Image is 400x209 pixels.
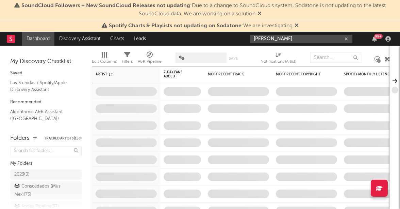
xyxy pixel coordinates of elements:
div: Edit Columns [92,58,117,66]
div: A&R Pipeline [138,58,162,66]
input: Search for artists [250,35,352,43]
a: Charts [105,32,129,46]
a: Las 3 chidas / Spotify/Apple Discovery Assistant [10,79,75,93]
a: Dashboard [22,32,54,46]
input: Search for folders... [10,146,82,156]
span: 7-Day Fans Added [164,70,191,78]
a: 2023(0) [10,169,82,180]
span: : Due to a change to SoundCloud's system, Sodatone is not updating to the latest SoundCloud data.... [21,3,386,17]
div: Notifications (Artist) [261,58,296,66]
div: Consolidados (Mus Mex) ( 73 ) [14,182,62,199]
div: Saved [10,69,82,77]
div: Notifications (Artist) [261,49,296,69]
a: Consolidados (Mus Mex)(73) [10,181,82,200]
a: Discovery Assistant [54,32,105,46]
div: 99 + [374,34,383,39]
span: Dismiss [295,23,299,29]
div: Filters [122,49,133,69]
span: Dismiss [257,11,262,17]
span: : We are investigating [109,23,293,29]
span: Spotify Charts & Playlists not updating on Sodatone [109,23,241,29]
a: Algorithmic A&R Assistant ([GEOGRAPHIC_DATA]) [10,108,75,122]
div: Most Recent Copyright [276,72,327,76]
div: Recommended [10,98,82,106]
input: Search... [310,53,361,63]
div: Spotify Monthly Listeners [344,72,395,76]
div: Filters [122,58,133,66]
a: Leads [129,32,151,46]
div: My Folders [10,160,82,168]
div: Folders [10,134,30,143]
button: Save [229,57,238,60]
div: Artist [96,72,147,76]
button: Tracked Artists(158) [44,137,82,140]
div: Edit Columns [92,49,117,69]
div: My Discovery Checklist [10,58,82,66]
div: Most Recent Track [208,72,259,76]
div: 2023 ( 0 ) [14,170,30,179]
button: 99+ [372,36,377,42]
span: SoundCloud Followers + New SoundCloud Releases not updating [21,3,190,9]
div: A&R Pipeline [138,49,162,69]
